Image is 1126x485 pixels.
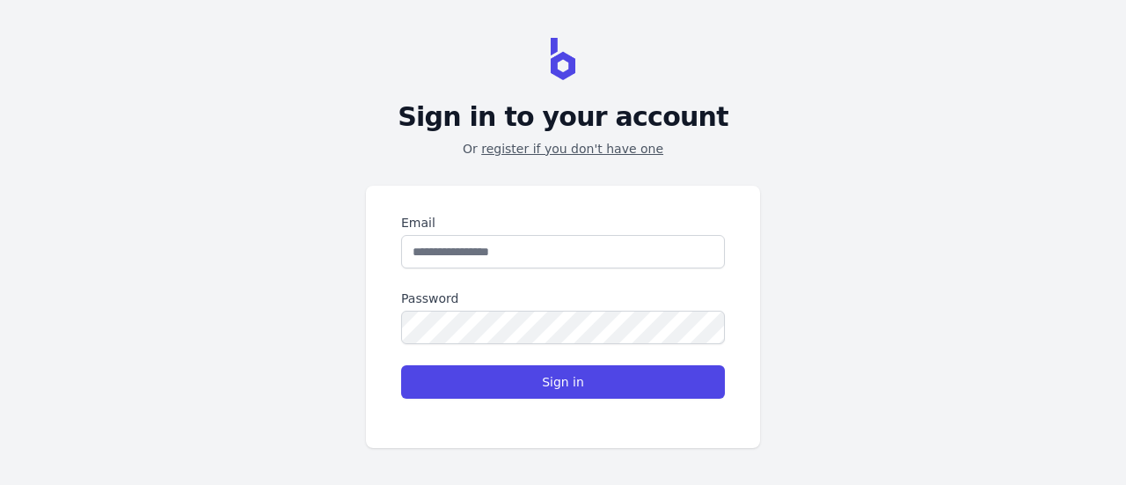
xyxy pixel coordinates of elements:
a: register if you don't have one [481,142,663,156]
button: Sign in [401,365,725,399]
h2: Sign in to your account [398,101,728,133]
img: BravoShop [551,38,575,80]
label: Password [401,290,725,307]
span: Sign in [542,373,584,391]
p: Or [463,140,663,158]
label: Email [401,214,725,231]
